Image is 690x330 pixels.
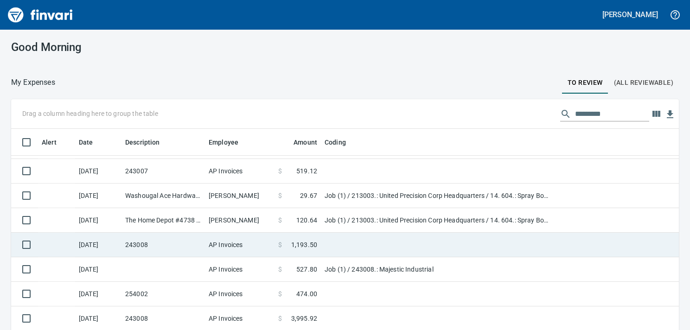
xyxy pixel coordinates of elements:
span: Date [79,137,105,148]
span: 474.00 [296,289,317,298]
span: Coding [325,137,346,148]
td: [DATE] [75,233,121,257]
span: Alert [42,137,57,148]
td: 243007 [121,159,205,184]
span: 527.80 [296,265,317,274]
td: [DATE] [75,208,121,233]
span: Employee [209,137,238,148]
img: Finvari [6,4,75,26]
span: $ [278,240,282,249]
td: [DATE] [75,257,121,282]
h5: [PERSON_NAME] [602,10,658,19]
span: 1,193.50 [291,240,317,249]
button: Download Table [663,108,677,121]
span: 519.12 [296,166,317,176]
td: AP Invoices [205,233,275,257]
p: My Expenses [11,77,55,88]
nav: breadcrumb [11,77,55,88]
td: Job (1) / 243008.: Majestic Industrial [321,257,553,282]
span: $ [278,265,282,274]
td: AP Invoices [205,159,275,184]
td: The Home Depot #4738 [GEOGRAPHIC_DATA] [GEOGRAPHIC_DATA] [121,208,205,233]
span: Coding [325,137,358,148]
span: Description [125,137,160,148]
td: [DATE] [75,282,121,306]
span: 29.67 [300,191,317,200]
span: $ [278,191,282,200]
td: Job (1) / 213003.: United Precision Corp Headquarters / 14. 604.: Spray Booth Fixes / 5: Other [321,184,553,208]
span: To Review [568,77,603,89]
span: $ [278,216,282,225]
button: [PERSON_NAME] [600,7,660,22]
span: $ [278,289,282,298]
td: [DATE] [75,159,121,184]
span: Employee [209,137,250,148]
span: Date [79,137,93,148]
h3: Good Morning [11,41,219,54]
td: 254002 [121,282,205,306]
td: Job (1) / 213003.: United Precision Corp Headquarters / 14. 604.: Spray Booth Fixes / 5: Other [321,208,553,233]
span: Description [125,137,172,148]
td: AP Invoices [205,257,275,282]
td: AP Invoices [205,282,275,306]
span: Amount [281,137,317,148]
td: Washougal Ace Hardware Washougal [GEOGRAPHIC_DATA] [121,184,205,208]
td: [PERSON_NAME] [205,208,275,233]
span: $ [278,314,282,323]
span: Amount [294,137,317,148]
button: Choose columns to display [649,107,663,121]
td: [DATE] [75,184,121,208]
p: Drag a column heading here to group the table [22,109,158,118]
span: Alert [42,137,69,148]
span: (All Reviewable) [614,77,673,89]
td: 243008 [121,233,205,257]
span: $ [278,166,282,176]
td: [PERSON_NAME] [205,184,275,208]
span: 3,995.92 [291,314,317,323]
span: 120.64 [296,216,317,225]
